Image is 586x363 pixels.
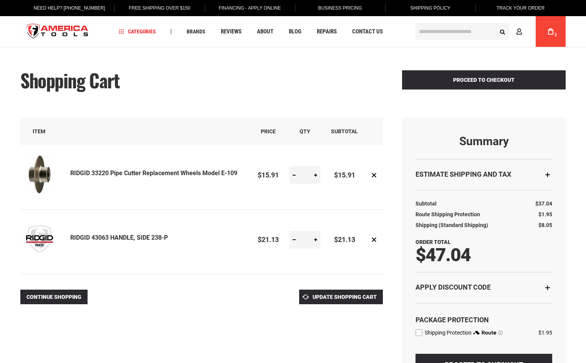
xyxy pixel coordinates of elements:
img: RIDGID 33220 Pipe Cutter Replacement Wheels Model E-109 [20,155,59,194]
a: RIDGID 43063 HANDLE, SIDE 238-P [70,234,168,241]
button: Proceed to Checkout [402,70,566,90]
a: Brands [183,27,209,37]
a: RIDGID 33220 Pipe Cutter Replacement Wheels Model E-109 [20,155,70,196]
span: (Standard Shipping) [439,222,488,228]
span: Shipping [415,222,437,228]
strong: Apply Discount Code [415,283,491,291]
span: $47.04 [415,244,470,266]
th: Subtotal [415,198,440,209]
span: 2 [555,33,557,37]
span: $1.95 [538,211,552,217]
span: Proceed to Checkout [453,77,515,83]
img: America Tools [20,17,95,46]
a: 2 [543,16,558,47]
span: $15.91 [334,171,355,179]
span: Shipping Protection [425,330,472,336]
a: About [253,27,277,37]
a: Reviews [217,27,245,37]
span: Reviews [221,29,242,35]
span: Brands [187,29,205,34]
span: Shopping Cart [20,66,119,94]
a: RIDGID 33220 Pipe Cutter Replacement Wheels Model E-109 [70,169,237,177]
span: About [257,29,273,35]
span: Item [33,128,45,134]
a: RIDGID 43063 HANDLE, SIDE 238-P [20,220,70,260]
span: $15.91 [258,171,279,179]
img: RIDGID 43063 HANDLE, SIDE 238-P [20,220,59,258]
span: Repairs [317,29,337,35]
a: Continue Shopping [20,290,88,304]
span: $37.04 [535,201,552,207]
span: $8.05 [538,222,552,228]
iframe: LiveChat chat widget [478,339,586,363]
span: Price [261,128,276,134]
span: Qty [300,128,310,134]
strong: Estimate Shipping and Tax [415,170,511,178]
div: Package Protection [415,315,552,325]
strong: Summary [415,135,552,148]
button: Search [495,24,510,39]
a: Categories [116,27,159,37]
div: $1.95 [538,329,552,336]
div: route shipping protection selector element [415,325,552,336]
a: store logo [20,17,95,46]
strong: Order Total [415,239,451,245]
th: Route Shipping Protection [415,209,484,220]
span: Blog [289,29,301,35]
button: Update Shopping Cart [299,290,383,304]
span: Learn more [498,330,503,335]
span: $21.13 [334,235,355,244]
span: Contact Us [352,29,383,35]
span: Update Shopping Cart [313,294,377,300]
span: Continue Shopping [26,294,81,300]
span: Categories [119,29,156,34]
span: $21.13 [258,235,279,244]
span: Subtotal [331,128,358,134]
a: Contact Us [349,27,386,37]
a: Repairs [313,27,340,37]
span: Shipping Policy [410,5,450,11]
a: Blog [285,27,305,37]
